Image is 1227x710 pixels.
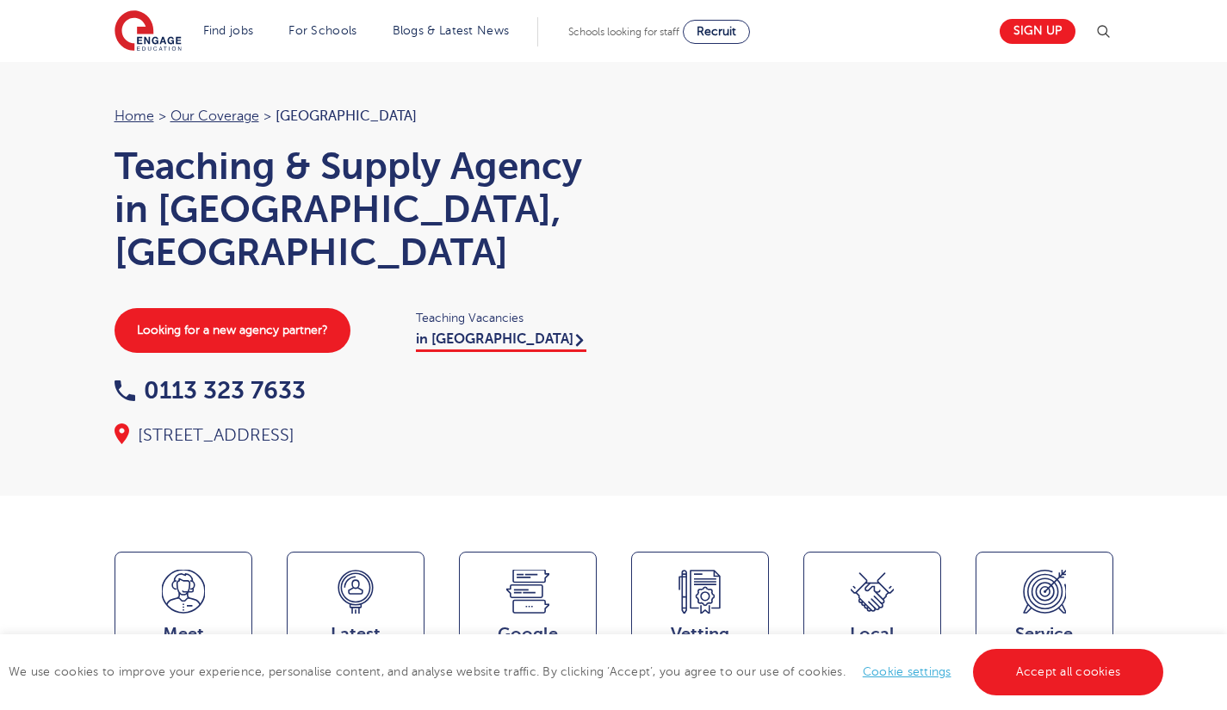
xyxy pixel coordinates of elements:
a: LatestVacancies [287,552,424,691]
a: Home [115,108,154,124]
a: Meetthe team [115,552,252,691]
a: ServiceArea [976,552,1113,691]
span: Service Area [985,624,1104,665]
span: [GEOGRAPHIC_DATA] [276,108,417,124]
a: Local Partnerships [803,552,941,691]
img: Engage Education [115,10,182,53]
a: Looking for a new agency partner? [115,308,350,353]
span: Schools looking for staff [568,26,679,38]
a: 0113 323 7633 [115,377,306,404]
span: We use cookies to improve your experience, personalise content, and analyse website traffic. By c... [9,665,1168,678]
span: Vetting Standards [641,624,759,665]
span: Meet the team [124,624,243,665]
a: Recruit [683,20,750,44]
span: Google Reviews [468,624,587,665]
a: Sign up [1000,19,1075,44]
span: Recruit [697,25,736,38]
span: > [158,108,166,124]
a: in [GEOGRAPHIC_DATA] [416,331,586,352]
a: Accept all cookies [973,649,1164,695]
a: Our coverage [170,108,259,124]
span: Teaching Vacancies [416,308,597,328]
nav: breadcrumb [115,105,597,127]
h1: Teaching & Supply Agency in [GEOGRAPHIC_DATA], [GEOGRAPHIC_DATA] [115,145,597,274]
a: For Schools [288,24,356,37]
span: Latest Vacancies [296,624,415,665]
span: Local Partnerships [813,624,932,665]
a: Blogs & Latest News [393,24,510,37]
a: Find jobs [203,24,254,37]
a: VettingStandards [631,552,769,691]
div: [STREET_ADDRESS] [115,423,597,448]
a: GoogleReviews [459,552,597,691]
a: Cookie settings [863,665,951,678]
span: > [263,108,271,124]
